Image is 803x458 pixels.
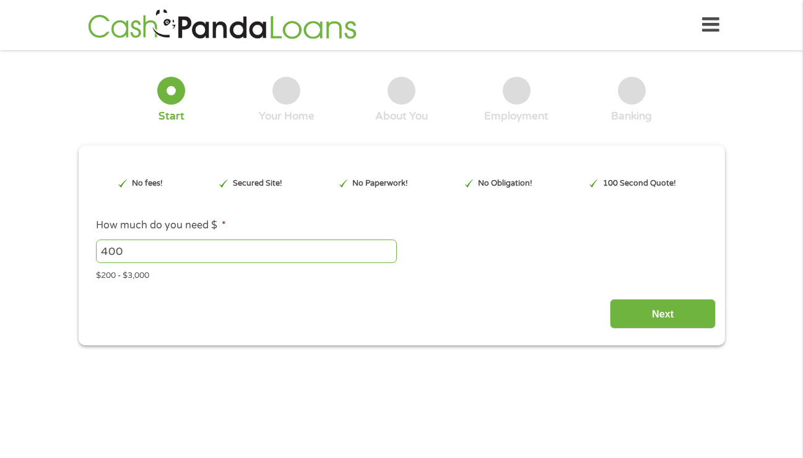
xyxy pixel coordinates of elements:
label: How much do you need $ [96,219,226,232]
div: $200 - $3,000 [96,266,706,282]
div: Employment [484,110,549,123]
p: Secured Site! [233,178,282,189]
img: GetLoanNow Logo [84,7,360,43]
div: Banking [611,110,652,123]
p: No Obligation! [478,178,532,189]
p: 100 Second Quote! [603,178,676,189]
input: Next [610,299,716,329]
div: Start [158,110,184,123]
div: Your Home [259,110,315,123]
p: No fees! [132,178,163,189]
p: No Paperwork! [352,178,408,189]
div: About You [375,110,428,123]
